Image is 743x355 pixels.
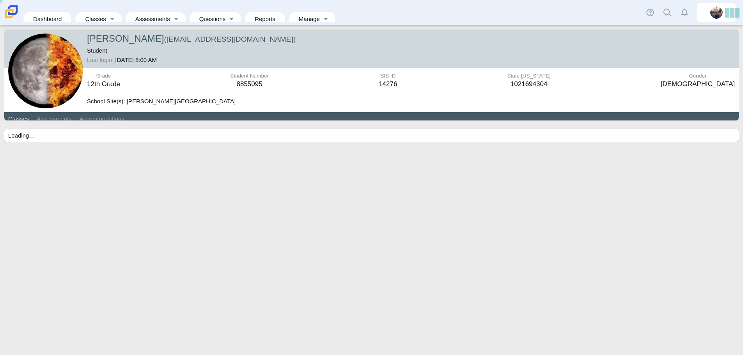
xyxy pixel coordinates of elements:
[79,12,106,26] a: Classes
[129,12,171,26] a: Assessments
[3,4,20,20] img: Carmen School of Science & Technology
[171,12,182,26] a: Toggle expanded
[321,12,332,26] a: Toggle expanded
[3,14,20,21] a: Carmen School of Science & Technology
[8,34,83,108] img: erick.aguilera-per.Ar2lp4
[107,12,118,26] a: Toggle expanded
[661,72,735,79] dt: Gender
[4,129,739,142] div: Loading…
[33,112,75,126] a: Assessments
[507,72,550,79] dt: State [US_STATE]
[164,35,296,43] small: ([EMAIL_ADDRESS][DOMAIN_NAME])
[87,57,113,63] dt: Last login
[697,3,736,22] a: britta.barnhart.NdZ84j
[379,79,397,89] dd: 14276
[230,79,269,89] dd: 8855095
[293,12,321,26] a: Manage
[507,79,550,89] dd: 1021694304
[27,12,67,26] a: Dashboard
[115,57,157,63] dd: [DATE] 8:00 AM
[4,68,739,109] div: School Site(s): [PERSON_NAME][GEOGRAPHIC_DATA]
[230,72,269,79] dt: Student Number
[76,112,128,126] a: Accommodations
[87,79,120,89] dd: 12th Grade
[379,72,397,79] dt: SIS ID
[249,12,281,26] a: Reports
[193,12,226,26] a: Questions
[661,79,735,89] dd: [DEMOGRAPHIC_DATA]
[87,47,107,54] span: Student
[87,33,296,44] span: [PERSON_NAME]
[4,112,33,126] a: Classes
[676,4,693,21] a: Alerts
[710,6,723,19] img: britta.barnhart.NdZ84j
[226,12,237,26] a: Toggle expanded
[87,72,120,79] dt: Grade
